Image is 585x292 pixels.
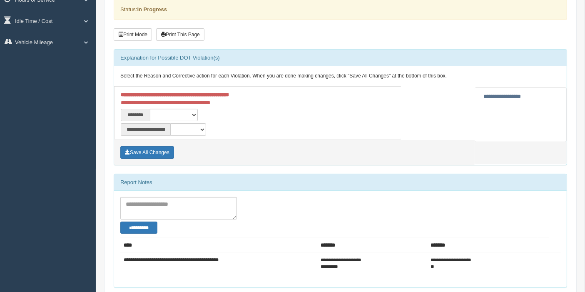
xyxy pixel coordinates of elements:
button: Change Filter Options [120,222,157,234]
div: Report Notes [114,174,567,191]
div: Explanation for Possible DOT Violation(s) [114,50,567,66]
button: Save [120,146,174,159]
button: Print Mode [114,28,152,41]
div: Select the Reason and Corrective action for each Violation. When you are done making changes, cli... [114,66,567,86]
button: Print This Page [156,28,204,41]
strong: In Progress [137,6,167,12]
